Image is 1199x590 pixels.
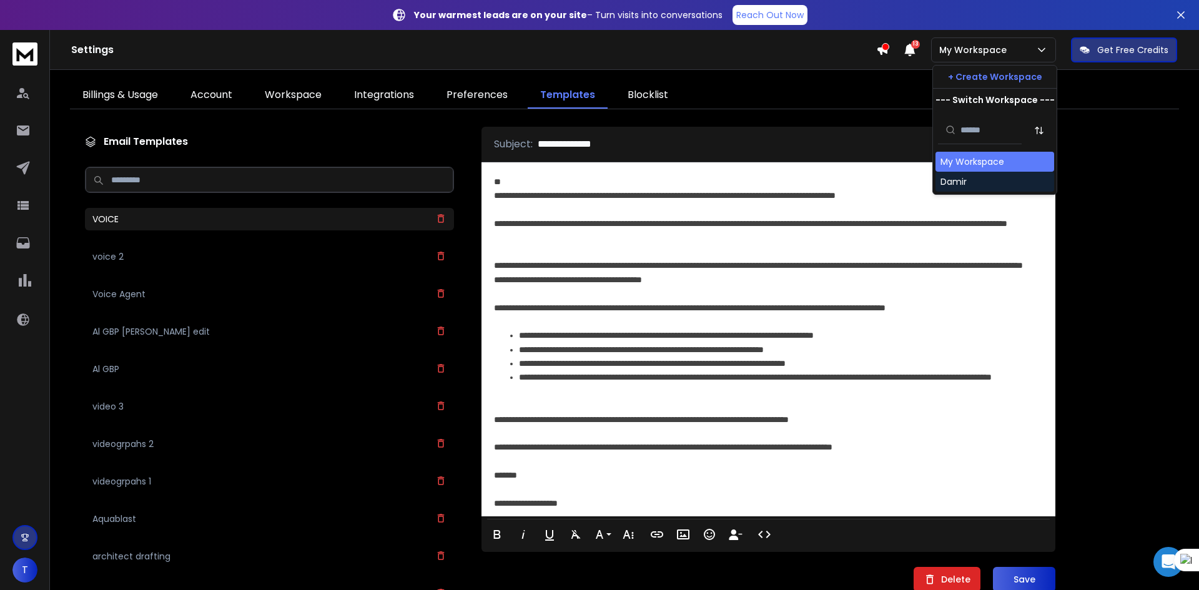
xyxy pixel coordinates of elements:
[92,550,170,563] h3: architect drafting
[92,513,136,525] h3: Aquablast
[736,9,804,21] p: Reach Out Now
[615,82,681,109] a: Blocklist
[1027,118,1052,143] button: Sort by Sort A-Z
[564,522,588,547] button: Clear Formatting
[485,522,509,547] button: Bold (Ctrl+B)
[911,40,920,49] span: 13
[71,42,876,57] h1: Settings
[85,134,454,149] h1: Email Templates
[935,94,1055,106] p: --- Switch Workspace ---
[733,5,807,25] a: Reach Out Now
[70,82,170,109] a: Billings & Usage
[939,44,1012,56] p: My Workspace
[92,438,154,450] h3: videogrpahs 2
[414,9,587,21] strong: Your warmest leads are on your site
[92,400,124,413] h3: video 3
[92,288,146,300] h3: Voice Agent
[1071,37,1177,62] button: Get Free Credits
[92,250,124,263] h3: voice 2
[494,137,533,152] p: Subject:
[12,42,37,66] img: logo
[616,522,640,547] button: More Text
[12,558,37,583] button: T
[92,475,151,488] h3: videogrpahs 1
[724,522,748,547] button: Insert Unsubscribe Link
[933,66,1057,88] button: + Create Workspace
[590,522,614,547] button: Font Family
[342,82,427,109] a: Integrations
[645,522,669,547] button: Insert Link (Ctrl+K)
[940,155,1004,168] div: My Workspace
[671,522,695,547] button: Insert Image (Ctrl+P)
[92,213,119,225] h3: VOICE
[752,522,776,547] button: Code View
[948,71,1042,83] p: + Create Workspace
[414,9,723,21] p: – Turn visits into conversations
[252,82,334,109] a: Workspace
[1153,547,1183,577] div: Open Intercom Messenger
[528,82,608,109] a: Templates
[538,522,561,547] button: Underline (Ctrl+U)
[434,82,520,109] a: Preferences
[92,325,210,338] h3: Al GBP [PERSON_NAME] edit
[92,363,119,375] h3: Al GBP
[178,82,245,109] a: Account
[1097,44,1168,56] p: Get Free Credits
[940,175,967,188] div: Damir
[698,522,721,547] button: Emoticons
[511,522,535,547] button: Italic (Ctrl+I)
